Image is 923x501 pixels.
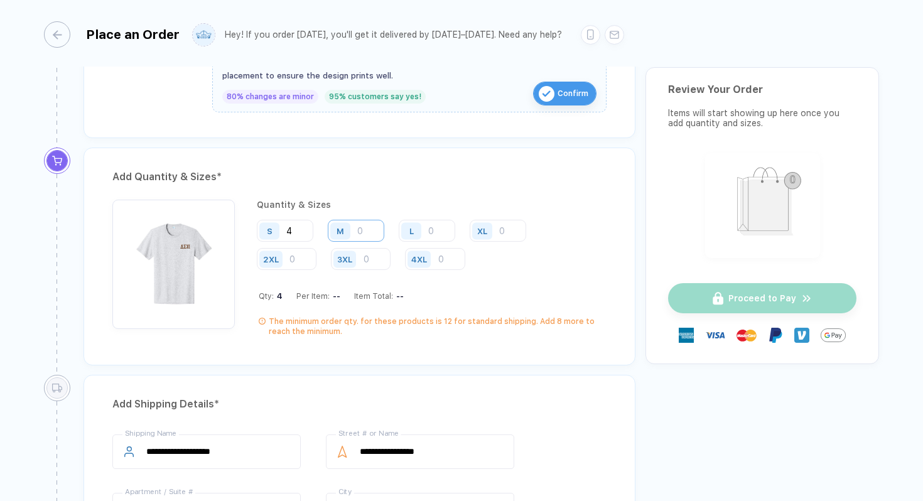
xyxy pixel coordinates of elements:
[325,90,426,104] div: 95% customers say yes!
[477,226,487,235] div: XL
[119,206,229,316] img: 1760363614713mebyu_nt_front.png
[679,328,694,343] img: express
[257,200,607,210] div: Quantity & Sizes
[705,325,725,345] img: visa
[711,159,814,250] img: shopping_bag.png
[263,254,279,264] div: 2XL
[668,108,856,128] div: Items will start showing up here once you add quantity and sizes.
[393,291,404,301] div: --
[668,83,856,95] div: Review Your Order
[794,328,809,343] img: Venmo
[259,291,283,301] div: Qty:
[225,30,562,40] div: Hey! If you order [DATE], you'll get it delivered by [DATE]–[DATE]. Need any help?
[86,27,180,42] div: Place an Order
[330,291,340,301] div: --
[409,226,414,235] div: L
[267,226,273,235] div: S
[337,226,344,235] div: M
[112,167,607,187] div: Add Quantity & Sizes
[354,291,404,301] div: Item Total:
[274,291,283,301] span: 4
[112,394,607,414] div: Add Shipping Details
[539,86,554,102] img: icon
[737,325,757,345] img: master-card
[269,316,607,337] div: The minimum order qty. for these products is 12 for standard shipping. Add 8 more to reach the mi...
[296,291,340,301] div: Per Item:
[411,254,427,264] div: 4XL
[768,328,783,343] img: Paypal
[558,83,588,104] span: Confirm
[821,323,846,348] img: GPay
[193,24,215,46] img: user profile
[337,254,352,264] div: 3XL
[222,52,596,83] div: I give your art team permission to make minor changes to image quality, size, and/or placement to...
[222,90,318,104] div: 80% changes are minor
[533,82,596,105] button: iconConfirm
